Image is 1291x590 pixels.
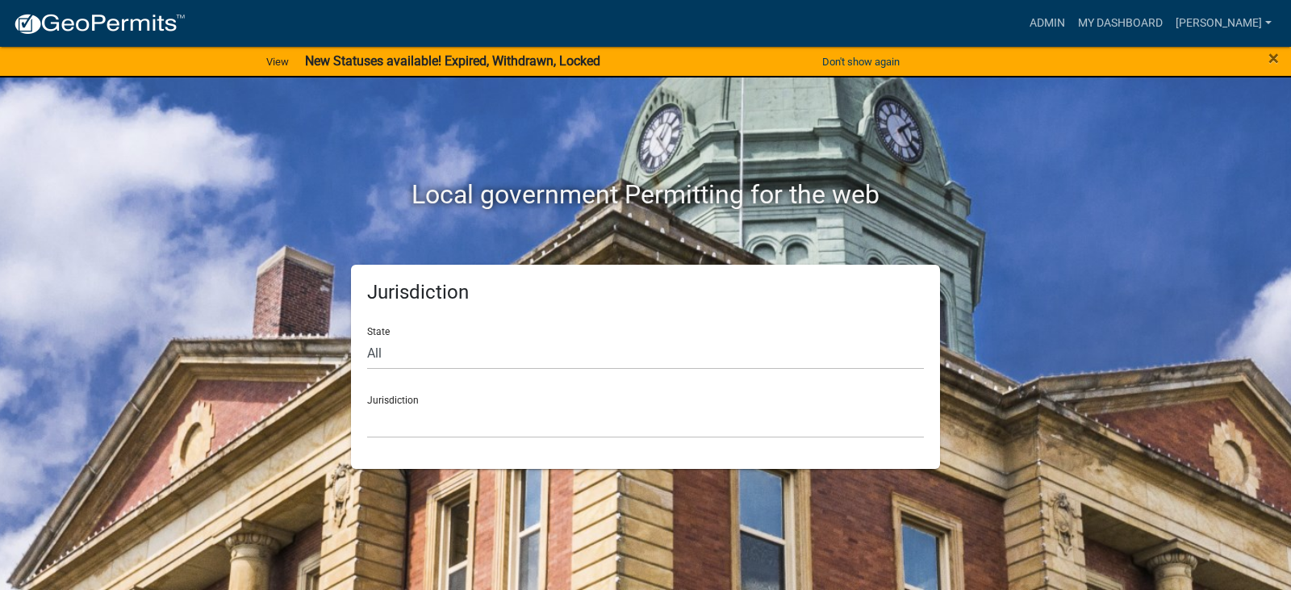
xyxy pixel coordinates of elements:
a: Admin [1023,8,1072,39]
span: × [1268,47,1279,69]
a: View [260,48,295,75]
button: Close [1268,48,1279,68]
button: Don't show again [816,48,906,75]
a: [PERSON_NAME] [1169,8,1278,39]
h2: Local government Permitting for the web [198,179,1093,210]
strong: New Statuses available! Expired, Withdrawn, Locked [305,53,600,69]
a: My Dashboard [1072,8,1169,39]
h5: Jurisdiction [367,281,924,304]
